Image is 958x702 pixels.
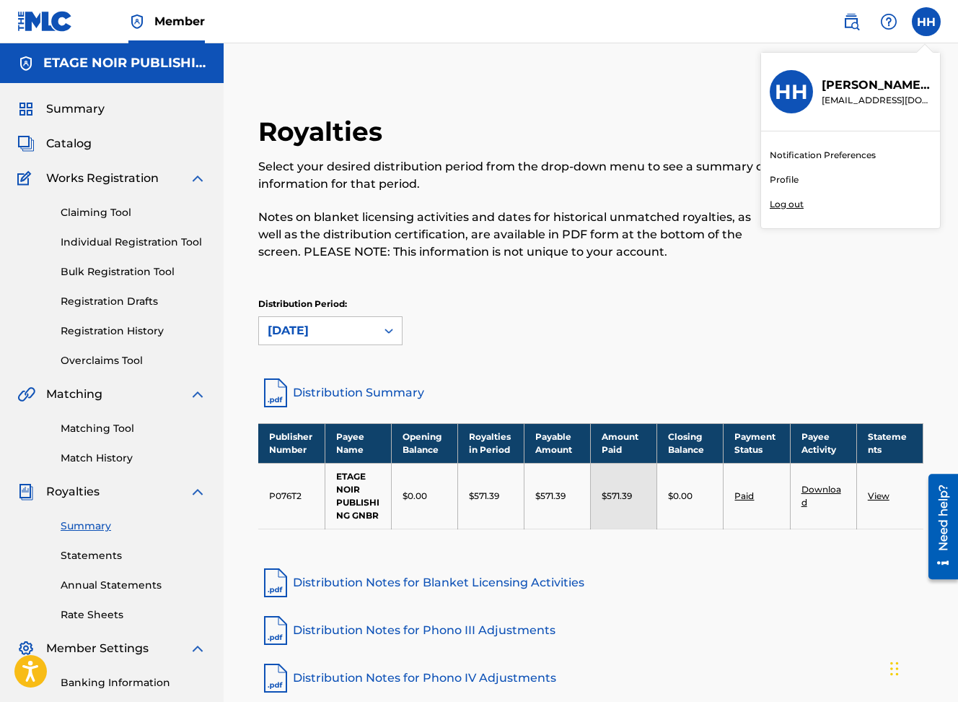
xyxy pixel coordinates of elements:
p: $0.00 [668,490,693,503]
p: $571.39 [535,490,566,503]
img: MLC Logo [17,11,73,32]
p: $571.39 [602,490,632,503]
th: Amount Paid [591,423,657,463]
a: Registration Drafts [61,294,206,309]
th: Closing Balance [657,423,724,463]
a: SummarySummary [17,100,105,118]
span: Royalties [46,483,100,500]
a: Download [801,484,841,508]
th: Statements [856,423,923,463]
a: Distribution Notes for Blanket Licensing Activities [258,565,923,600]
img: expand [189,640,206,657]
a: Distribution Notes for Phono III Adjustments [258,613,923,648]
p: $0.00 [403,490,427,503]
a: Individual Registration Tool [61,235,206,250]
img: pdf [258,565,293,600]
img: Works Registration [17,170,36,187]
img: Summary [17,100,35,118]
img: Royalties [17,483,35,500]
span: Catalog [46,135,92,152]
a: Paid [734,490,754,501]
a: Profile [770,173,799,186]
h3: HH [775,79,808,105]
a: Notification Preferences [770,149,876,162]
a: Bulk Registration Tool [61,264,206,279]
a: Match History [61,451,206,466]
img: Matching [17,386,35,403]
img: expand [189,170,206,187]
div: User Menu [912,7,941,36]
a: View [868,490,889,501]
span: Works Registration [46,170,159,187]
span: Member Settings [46,640,149,657]
p: Heribert Haller [822,77,931,94]
a: Distribution Summary [258,376,923,410]
a: CatalogCatalog [17,135,92,152]
a: Public Search [837,7,866,36]
img: pdf [258,613,293,648]
img: Catalog [17,135,35,152]
a: Summary [61,519,206,534]
img: Top Rightsholder [128,13,146,30]
p: office@etagenoirpublishing.com [822,94,931,107]
a: Overclaims Tool [61,353,206,368]
th: Payee Activity [790,423,856,463]
p: Distribution Period: [258,298,403,311]
a: Rate Sheets [61,607,206,623]
div: [DATE] [268,322,367,339]
img: distribution-summary-pdf [258,376,293,410]
a: Claiming Tool [61,205,206,220]
div: Ziehen [890,647,899,690]
td: P076T2 [258,463,325,529]
p: Select your desired distribution period from the drop-down menu to see a summary of information f... [258,158,770,193]
iframe: Resource Center [918,468,958,584]
a: Distribution Notes for Phono IV Adjustments [258,661,923,695]
a: Registration History [61,324,206,339]
img: search [843,13,860,30]
img: Accounts [17,55,35,72]
div: Help [874,7,903,36]
th: Payee Name [325,423,391,463]
span: Summary [46,100,105,118]
iframe: Chat Widget [886,633,958,702]
a: Banking Information [61,675,206,690]
a: Statements [61,548,206,563]
p: Notes on blanket licensing activities and dates for historical unmatched royalties, as well as th... [258,209,770,261]
span: Member [154,13,205,30]
h2: Royalties [258,116,390,148]
th: Opening Balance [391,423,457,463]
th: Payable Amount [524,423,591,463]
p: $571.39 [469,490,499,503]
div: Chat-Widget [886,633,958,702]
img: expand [189,386,206,403]
span: Matching [46,386,102,403]
a: Annual Statements [61,578,206,593]
img: expand [189,483,206,500]
img: help [880,13,897,30]
a: Matching Tool [61,421,206,436]
img: Member Settings [17,640,35,657]
td: ETAGE NOIR PUBLISHING GNBR [325,463,391,529]
img: pdf [258,661,293,695]
th: Payment Status [724,423,790,463]
th: Royalties in Period [457,423,524,463]
h5: ETAGE NOIR PUBLISHING GNBR [43,55,206,71]
p: Log out [770,198,804,211]
th: Publisher Number [258,423,325,463]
